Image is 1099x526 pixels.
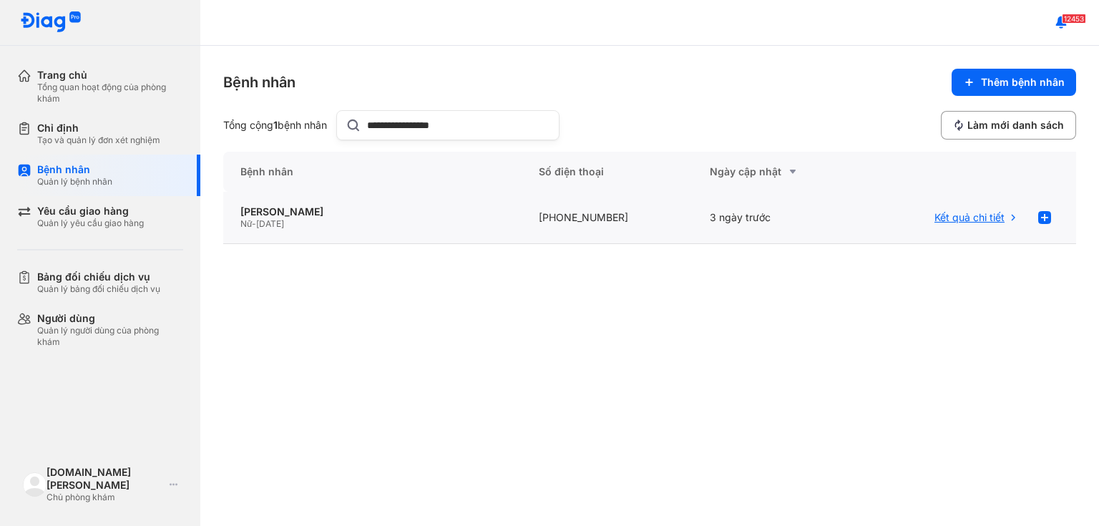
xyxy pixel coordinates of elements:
[273,119,278,131] span: 1
[37,82,183,104] div: Tổng quan hoạt động của phòng khám
[934,211,1005,224] span: Kết quả chi tiết
[37,271,160,283] div: Bảng đối chiếu dịch vụ
[693,192,863,244] div: 3 ngày trước
[37,69,183,82] div: Trang chủ
[37,205,144,218] div: Yêu cầu giao hàng
[252,218,256,229] span: -
[223,152,522,192] div: Bệnh nhân
[37,122,160,135] div: Chỉ định
[981,76,1065,89] span: Thêm bệnh nhân
[240,218,252,229] span: Nữ
[37,135,160,146] div: Tạo và quản lý đơn xét nghiệm
[47,492,164,503] div: Chủ phòng khám
[37,176,112,187] div: Quản lý bệnh nhân
[240,205,504,218] div: [PERSON_NAME]
[522,192,692,244] div: [PHONE_NUMBER]
[967,119,1064,132] span: Làm mới danh sách
[941,111,1076,140] button: Làm mới danh sách
[37,218,144,229] div: Quản lý yêu cầu giao hàng
[47,466,164,492] div: [DOMAIN_NAME] [PERSON_NAME]
[256,218,284,229] span: [DATE]
[1062,14,1086,24] span: 12453
[37,325,183,348] div: Quản lý người dùng của phòng khám
[23,472,47,496] img: logo
[37,283,160,295] div: Quản lý bảng đối chiếu dịch vụ
[37,312,183,325] div: Người dùng
[223,119,331,132] div: Tổng cộng bệnh nhân
[37,163,112,176] div: Bệnh nhân
[223,72,295,92] div: Bệnh nhân
[710,163,846,180] div: Ngày cập nhật
[20,11,82,34] img: logo
[522,152,692,192] div: Số điện thoại
[952,69,1076,96] button: Thêm bệnh nhân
